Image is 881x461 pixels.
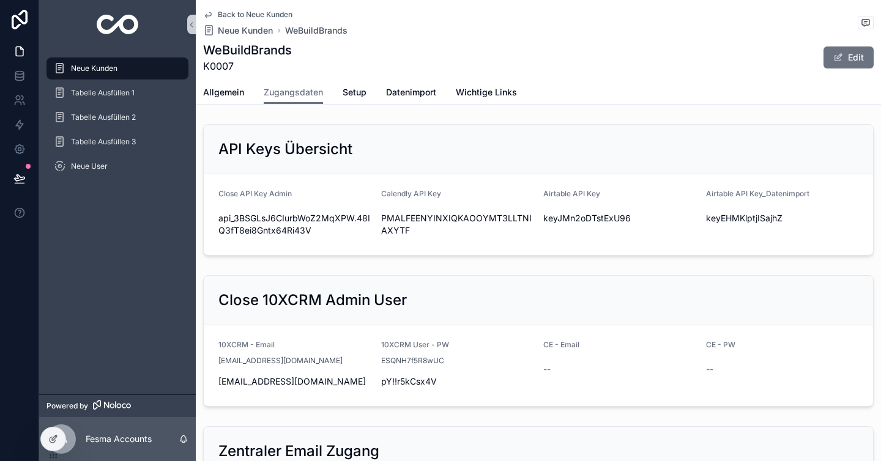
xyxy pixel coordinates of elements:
[218,340,275,349] span: 10XCRM - Email
[203,59,292,73] span: K0007
[218,24,273,37] span: Neue Kunden
[381,189,441,198] span: Calendly API Key
[203,10,292,20] a: Back to Neue Kunden
[46,155,188,177] a: Neue User
[543,363,551,375] span: --
[386,86,436,98] span: Datenimport
[706,189,809,198] span: Airtable API Key_Datenimport
[203,81,244,106] a: Allgemein
[381,375,534,388] span: pY!!r5kCsx4V
[71,112,136,122] span: Tabelle Ausfüllen 2
[264,86,323,98] span: Zugangsdaten
[706,363,713,375] span: --
[86,433,152,445] p: Fesma Accounts
[46,106,188,128] a: Tabelle Ausfüllen 2
[543,340,579,349] span: CE - Email
[71,137,136,147] span: Tabelle Ausfüllen 3
[39,49,196,193] div: scrollable content
[218,212,371,237] span: api_3BSGLsJ6CIurbWoZ2MqXPW.48IQ3fT8ei8Gntx64Ri43V
[218,189,292,198] span: Close API Key Admin
[456,86,517,98] span: Wichtige Links
[543,212,696,224] span: keyJMn2oDTstExU96
[218,10,292,20] span: Back to Neue Kunden
[218,375,371,388] span: [EMAIL_ADDRESS][DOMAIN_NAME]
[203,86,244,98] span: Allgemein
[71,88,135,98] span: Tabelle Ausfüllen 1
[46,57,188,79] a: Neue Kunden
[264,81,323,105] a: Zugangsdaten
[218,139,352,159] h2: API Keys Übersicht
[218,356,343,366] span: [EMAIL_ADDRESS][DOMAIN_NAME]
[46,401,88,411] span: Powered by
[381,212,534,237] span: PMALFEENYINXIQKAOOYMT3LLTNIAXYTF
[71,161,108,171] span: Neue User
[343,86,366,98] span: Setup
[343,81,366,106] a: Setup
[543,189,600,198] span: Airtable API Key
[218,441,379,461] h2: Zentraler Email Zugang
[456,81,517,106] a: Wichtige Links
[218,290,407,310] h2: Close 10XCRM Admin User
[285,24,348,37] a: WeBuildBrands
[706,212,859,224] span: keyEHMKlptjISajhZ
[71,64,117,73] span: Neue Kunden
[46,131,188,153] a: Tabelle Ausfüllen 3
[386,81,436,106] a: Datenimport
[823,46,874,68] button: Edit
[203,42,292,59] h1: WeBuildBrands
[381,340,449,349] span: 10XCRM User - PW
[381,356,444,366] span: ESQNH7f5R8wUC
[203,24,273,37] a: Neue Kunden
[97,15,139,34] img: App logo
[39,394,196,417] a: Powered by
[46,82,188,104] a: Tabelle Ausfüllen 1
[706,340,735,349] span: CE - PW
